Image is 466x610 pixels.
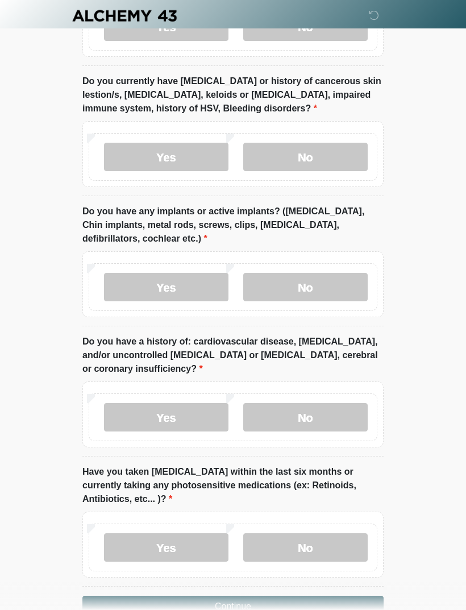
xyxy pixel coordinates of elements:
label: Do you currently have [MEDICAL_DATA] or history of cancerous skin lestion/s, [MEDICAL_DATA], kelo... [82,74,384,115]
label: Have you taken [MEDICAL_DATA] within the last six months or currently taking any photosensitive m... [82,465,384,506]
label: No [243,273,368,301]
label: Yes [104,273,228,301]
label: Do you have a history of: cardiovascular disease, [MEDICAL_DATA], and/or uncontrolled [MEDICAL_DA... [82,335,384,376]
label: Yes [104,533,228,562]
label: No [243,403,368,431]
label: No [243,143,368,171]
label: No [243,533,368,562]
label: Do you have any implants or active implants? ([MEDICAL_DATA], Chin implants, metal rods, screws, ... [82,205,384,246]
img: Alchemy 43 Logo [71,9,178,23]
label: Yes [104,403,228,431]
label: Yes [104,143,228,171]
